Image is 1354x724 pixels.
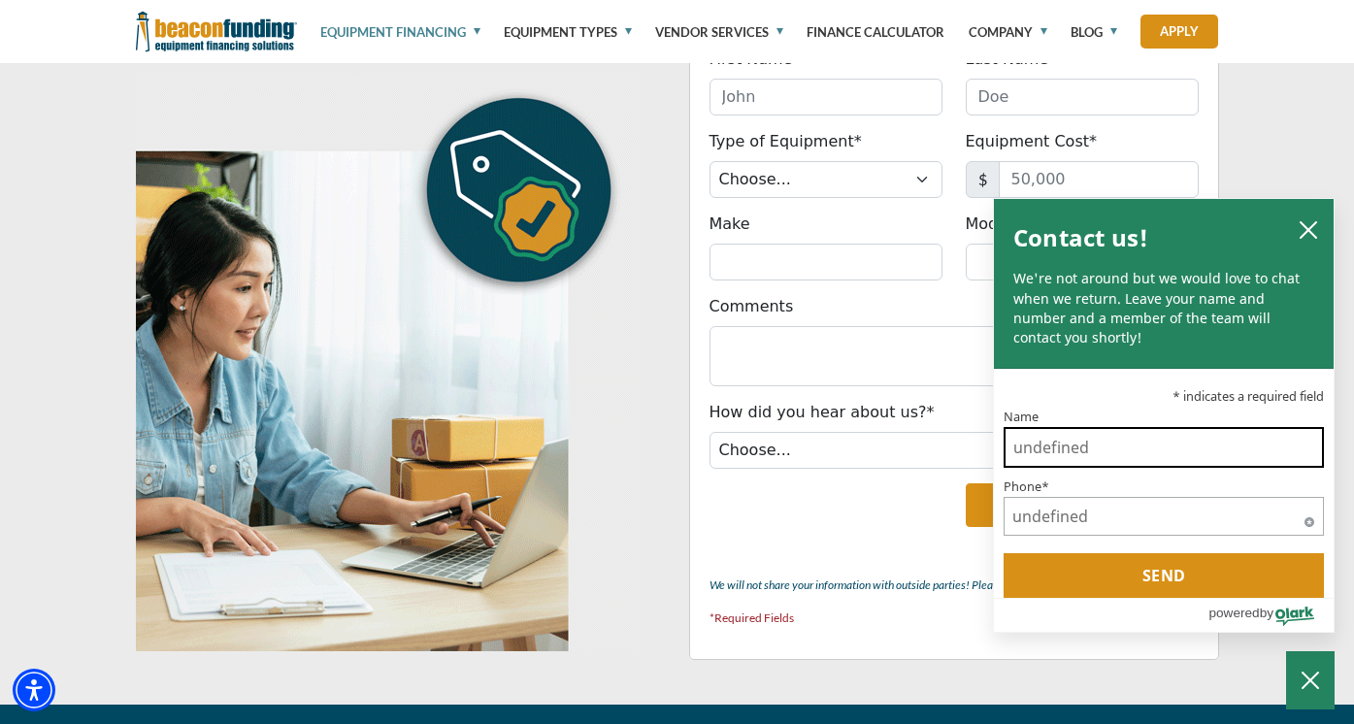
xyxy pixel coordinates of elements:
[966,161,1000,198] span: $
[1304,513,1314,523] span: Required field
[1004,390,1324,403] p: * indicates a required field
[710,401,935,424] label: How did you hear about us?*
[999,161,1199,198] input: 50,000
[710,295,794,318] label: Comments
[966,213,1012,236] label: Model
[1286,651,1335,709] button: Close Chatbox
[1004,480,1324,493] label: Phone*
[993,198,1335,633] div: olark chatbox
[710,79,942,115] input: John
[1004,497,1324,536] input: Phone
[966,79,1199,115] input: Doe
[1293,215,1324,243] button: close chatbox
[1004,411,1324,423] label: Name
[966,483,1199,527] button: Submit
[710,483,945,543] iframe: reCAPTCHA
[136,76,641,651] img: Unlike a personal auto lease, Beacon’s commercial leasing options are designed for the lessee to ...
[1013,269,1314,347] p: We're not around but we would love to chat when we return. Leave your name and number and a membe...
[13,669,55,711] div: Accessibility Menu
[966,130,1098,153] label: Equipment Cost*
[1140,15,1218,49] a: Apply
[1004,553,1324,598] button: Send
[710,607,1199,630] p: *Required Fields
[710,130,862,153] label: Type of Equipment*
[710,574,1199,597] p: We will not share your information with outside parties! Please see our for details.
[710,213,750,236] label: Make
[1260,601,1273,625] span: by
[1004,427,1324,468] input: Name
[1208,601,1259,625] span: powered
[1013,218,1148,257] h2: Contact us!
[1208,599,1334,632] a: Powered by Olark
